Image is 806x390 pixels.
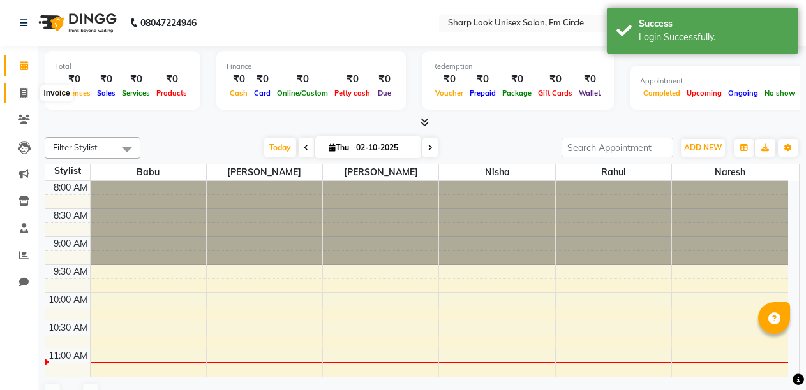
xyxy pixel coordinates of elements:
span: Today [264,138,296,157]
div: Stylist [45,164,90,178]
span: [PERSON_NAME] [207,164,322,180]
div: ₹0 [535,72,576,87]
span: Package [499,89,535,97]
img: logo [33,5,120,41]
div: ₹0 [153,72,190,87]
div: ₹0 [432,72,466,87]
span: No show [761,89,798,97]
span: Nisha [439,164,555,180]
div: 10:00 AM [46,293,90,307]
div: 8:00 AM [51,181,90,194]
div: 9:00 AM [51,237,90,250]
span: Gift Cards [535,89,576,97]
div: Finance [227,61,396,72]
span: Prepaid [466,89,499,97]
div: ₹0 [227,72,251,87]
div: ₹0 [499,72,535,87]
button: ADD NEW [681,139,725,157]
span: Sales [94,89,119,97]
div: ₹0 [55,72,94,87]
span: [PERSON_NAME] [323,164,438,180]
span: Upcoming [683,89,725,97]
div: Appointment [640,76,798,87]
div: ₹0 [576,72,604,87]
span: Babu [91,164,206,180]
span: Online/Custom [274,89,331,97]
span: Ongoing [725,89,761,97]
div: Redemption [432,61,604,72]
input: Search Appointment [562,138,673,157]
div: Total [55,61,190,72]
b: 08047224946 [140,5,197,41]
span: Completed [640,89,683,97]
span: Rahul [556,164,671,180]
div: Invoice [40,85,73,101]
span: Due [375,89,394,97]
div: ₹0 [274,72,331,87]
div: 11:00 AM [46,349,90,363]
span: Card [251,89,274,97]
span: Naresh [672,164,788,180]
div: ₹0 [373,72,396,87]
span: Products [153,89,190,97]
span: Cash [227,89,251,97]
span: Petty cash [331,89,373,97]
div: ₹0 [331,72,373,87]
div: Success [639,17,789,31]
input: 2025-10-02 [352,138,416,157]
div: ₹0 [94,72,119,87]
div: 10:30 AM [46,321,90,335]
div: Login Successfully. [639,31,789,44]
span: Services [119,89,153,97]
div: 8:30 AM [51,209,90,222]
span: Thu [325,143,352,152]
div: ₹0 [251,72,274,87]
span: ADD NEW [684,143,722,152]
div: ₹0 [466,72,499,87]
span: Wallet [576,89,604,97]
div: 9:30 AM [51,265,90,278]
div: ₹0 [119,72,153,87]
span: Voucher [432,89,466,97]
span: Filter Stylist [53,142,98,152]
